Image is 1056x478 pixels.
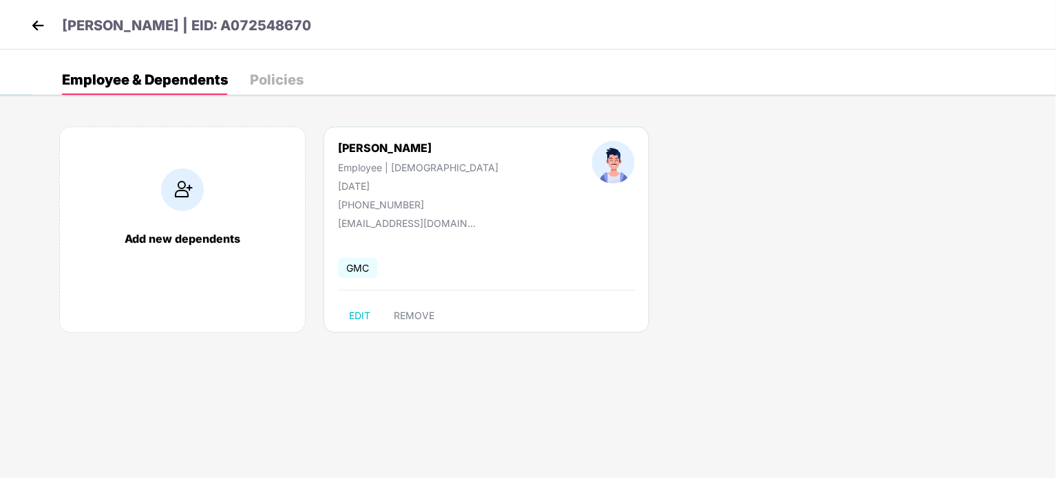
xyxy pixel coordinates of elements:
[592,141,635,184] img: profileImage
[338,217,476,229] div: [EMAIL_ADDRESS][DOMAIN_NAME]
[62,73,228,87] div: Employee & Dependents
[338,258,377,278] span: GMC
[62,15,311,36] p: [PERSON_NAME] | EID: A072548670
[161,169,204,211] img: addIcon
[383,305,445,327] button: REMOVE
[338,141,498,155] div: [PERSON_NAME]
[394,310,434,321] span: REMOVE
[349,310,370,321] span: EDIT
[338,199,498,210] div: [PHONE_NUMBER]
[338,305,381,327] button: EDIT
[250,73,304,87] div: Policies
[338,162,498,173] div: Employee | [DEMOGRAPHIC_DATA]
[338,180,498,192] div: [DATE]
[74,232,291,246] div: Add new dependents
[28,15,48,36] img: back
